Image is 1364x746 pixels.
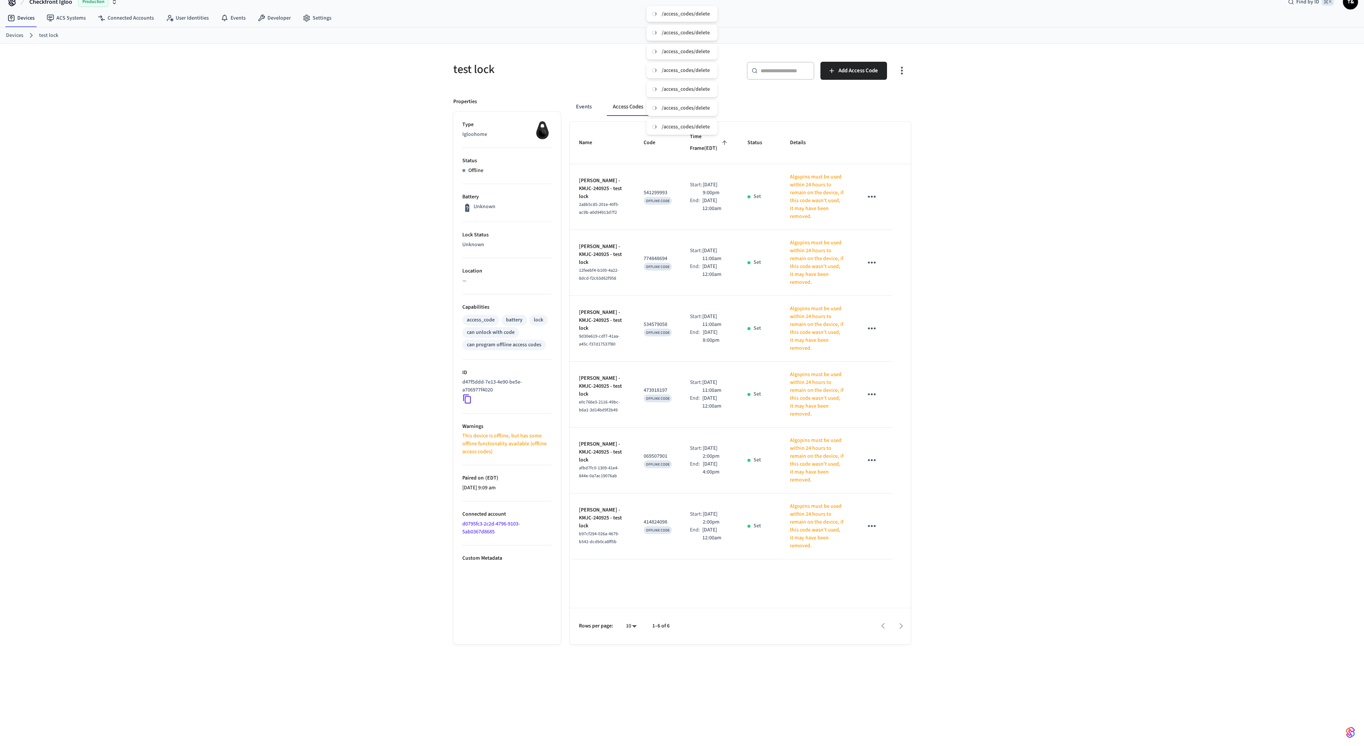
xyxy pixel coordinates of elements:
[533,121,552,140] img: igloohome_igke
[579,440,626,464] p: [PERSON_NAME] - KMJC-240925 - test lock
[662,86,710,93] div: /access_codes/delete
[39,32,58,40] a: test lock
[462,423,552,431] p: Warnings
[703,510,729,526] p: [DATE] 2:00pm
[534,316,543,324] div: lock
[579,309,626,332] p: [PERSON_NAME] - KMJC-240925 - test lock
[702,247,729,263] p: [DATE] 11:00am
[662,105,710,111] div: /access_codes/delete
[462,277,552,285] p: —
[790,137,816,149] span: Details
[702,263,729,279] p: [DATE] 12:00am
[753,456,761,464] p: Set
[690,394,702,410] div: End:
[1346,726,1355,738] img: SeamLogoGradient.69752ec5.svg
[790,305,845,352] p: Algopins must be used within 24 hours to remain on the device, if this code wasn't used, it may h...
[462,121,552,129] p: Type
[462,510,552,518] p: Connected account
[646,396,670,401] span: OFFLINE CODE
[820,62,887,80] button: Add Access Code
[474,203,495,211] p: Unknown
[579,137,602,149] span: Name
[747,137,772,149] span: Status
[297,11,337,25] a: Settings
[484,474,498,482] span: ( EDT )
[579,267,619,282] span: 12feebf4-b100-4a22-8dcd-f2c63d62f958
[467,316,495,324] div: access_code
[753,522,761,530] p: Set
[622,621,640,632] div: 10
[579,531,619,545] span: b97cf294-026a-4679-b542-dcdb0ca8ff5b
[41,11,92,25] a: ACS Systems
[462,193,552,201] p: Battery
[690,263,702,279] div: End:
[453,62,677,77] h5: test lock
[579,243,626,266] p: [PERSON_NAME] - KMJC-240925 - test lock
[646,198,670,204] span: OFFLINE CODE
[690,510,703,526] div: Start:
[690,445,703,460] div: Start:
[644,452,672,460] p: 069507901
[702,313,729,329] p: [DATE] 11:00am
[690,131,729,155] span: Time Frame(EDT)
[579,177,626,201] p: [PERSON_NAME] - KMJC-240925 - test lock
[462,241,552,249] p: Unknown
[658,98,688,116] button: Actions
[753,324,761,332] p: Set
[690,329,703,344] div: End:
[646,264,670,269] span: OFFLINE CODE
[662,29,710,36] div: /access_codes/delete
[690,197,702,213] div: End:
[690,181,703,197] div: Start:
[790,502,845,550] p: Algopins must be used within 24 hours to remain on the device, if this code wasn't used, it may h...
[579,333,620,347] span: 9d30e619-cdf7-41aa-a45c-f37d17537f80
[579,506,626,530] p: [PERSON_NAME] - KMJC-240925 - test lock
[753,259,761,266] p: Set
[579,375,626,398] p: [PERSON_NAME] - KMJC-240925 - test lock
[644,255,672,263] p: 774848694
[662,48,710,55] div: /access_codes/delete
[703,460,729,476] p: [DATE] 4:00pm
[662,11,710,17] div: /access_codes/delete
[753,193,761,201] p: Set
[92,11,160,25] a: Connected Accounts
[570,122,911,559] table: sticky table
[703,181,729,197] p: [DATE] 9:00pm
[160,11,215,25] a: User Identities
[790,437,845,484] p: Algopins must be used within 24 hours to remain on the device, if this code wasn't used, it may h...
[579,622,613,630] p: Rows per page:
[462,378,549,394] p: d47f5ddd-7e13-4e90-be5e-a706977f4020
[790,239,845,286] p: Algopins must be used within 24 hours to remain on the device, if this code wasn't used, it may h...
[462,369,552,377] p: ID
[690,379,702,394] div: Start:
[607,98,649,116] button: Access Codes
[753,390,761,398] p: Set
[570,98,598,116] button: Events
[579,399,620,413] span: e0c766e3-2116-49bc-b6a1-3d14bd9f2b49
[702,526,729,542] p: [DATE] 12:00am
[579,201,619,216] span: 2a8b5c85-201e-40f5-ac9b-a0d94913d7f2
[690,460,703,476] div: End:
[690,526,702,542] div: End:
[690,313,702,329] div: Start:
[652,622,670,630] p: 1–6 of 6
[646,330,670,335] span: OFFLINE CODE
[6,32,23,40] a: Devices
[462,432,552,456] p: This device is offline, but has some offline functionality available (offline access codes)
[662,67,710,74] div: /access_codes/delete
[462,131,552,139] p: Igloohome
[790,371,845,418] p: Algopins must be used within 24 hours to remain on the device, if this code wasn't used, it may h...
[644,518,672,526] p: 414824098
[462,231,552,239] p: Lock Status
[662,123,710,130] div: /access_codes/delete
[644,189,672,197] p: 541299993
[252,11,297,25] a: Developer
[838,66,878,76] span: Add Access Code
[215,11,252,25] a: Events
[468,167,483,175] p: Offline
[506,316,523,324] div: battery
[467,341,541,349] div: can program offline access codes
[646,462,670,467] span: OFFLINE CODE
[462,303,552,311] p: Capabilities
[702,197,729,213] p: [DATE] 12:00am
